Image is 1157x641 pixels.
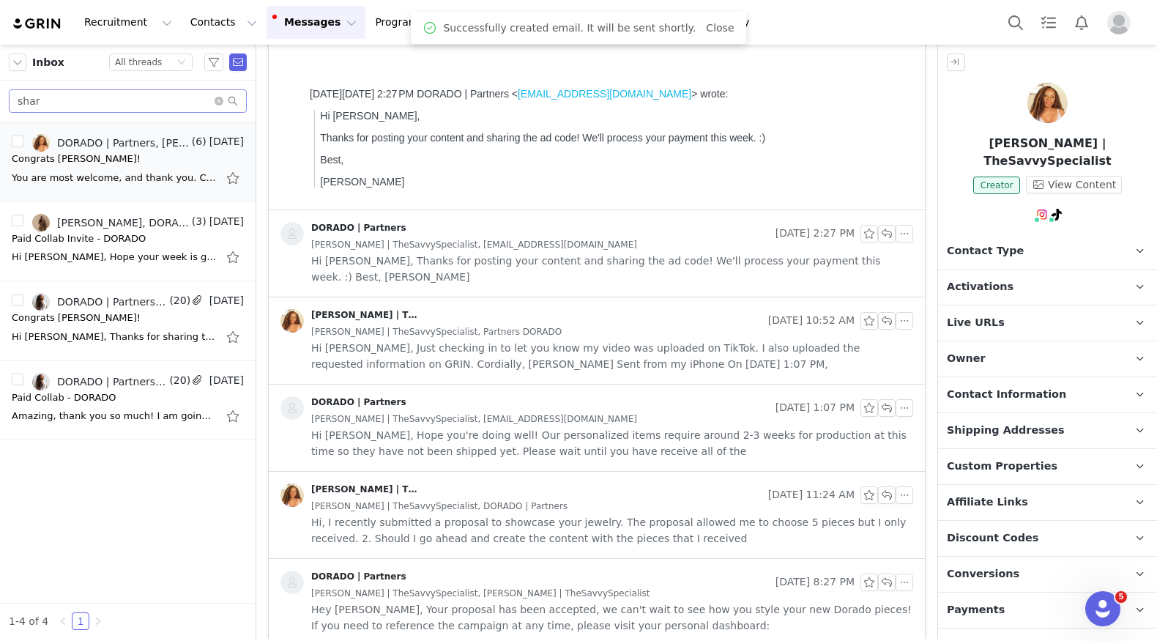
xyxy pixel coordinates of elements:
img: e8d5c86a-79f6-42ae-b0cd-abf4fbe86303.jpg [32,373,50,390]
span: Custom Properties [947,459,1057,475]
div: Hi Kelli, Thanks for sharing this! We'll process her payment this week. :) Best, Jeanette [12,330,217,344]
a: [DOMAIN_NAME][URL] [83,203,176,213]
p: Best, [16,328,603,340]
div: DORADO | Partners [311,222,406,234]
img: 23781cfa-d895-4693-a07e-cc6c0ec773e5.jpg [280,483,304,507]
div: You are most welcome, and thank you. [6,6,603,18]
input: Search mail [9,89,247,113]
button: Recruitment [75,6,181,39]
span: Contact Information [947,387,1066,403]
div: DORADO | Partners [311,571,406,582]
span: Creator [973,177,1021,194]
span: Hi [PERSON_NAME], Just checking in to let you know my video was uploaded on TikTok. I also upload... [311,340,913,372]
span: Contact Type [947,243,1024,259]
h3: [PERSON_NAME] [61,53,231,68]
img: phone-icon-2x.png [61,166,70,176]
a: [PERSON_NAME], DORADO | Partners [32,214,189,231]
span: Send Email [229,53,247,71]
a: DORADO | Partners, [PERSON_NAME] | TheSavvySpecialist [32,134,189,152]
span: Successfully created email. It will be sent shortly. [443,21,696,36]
span: Hi [PERSON_NAME], Thanks for posting your content and sharing the ad code! We'll process your pay... [311,253,913,285]
p: [PERSON_NAME] | TheSavvySpecialist [938,135,1157,170]
button: View Content [1026,176,1122,193]
img: link-icon-2x.png [61,203,70,212]
p: Pronouns: She/Her/Hers [61,100,231,116]
div: [PERSON_NAME], DORADO | Partners [57,217,189,229]
div: Cordially, [6,29,603,41]
a: Brands [622,6,680,39]
span: Shipping Addresses [947,423,1065,439]
div: Hi Mandy, Hope your week is going well! The $500 rate works for us. I'll remove you from this cam... [12,250,217,264]
a: DORADO | Partners [280,571,406,594]
p: Content Creator [61,68,231,84]
img: 23781cfa-d895-4693-a07e-cc6c0ec773e5.jpg [280,309,304,333]
a: DORADO | Partners [280,222,406,245]
span: [DATE] 11:24 AM [768,486,855,504]
img: SHARLINE | TheSavvySpecialist [1027,83,1068,123]
a: Tasks [1033,6,1065,39]
li: 1-4 of 4 [9,612,48,630]
span: [PERSON_NAME] | TheSavvySpecialist, [EMAIL_ADDRESS][DOMAIN_NAME] [311,237,637,253]
p: Hi [PERSON_NAME], [16,284,603,296]
span: Conversions [947,566,1019,582]
a: [PERSON_NAME] | TheSavvySpecialist [280,309,421,333]
a: DORADO | Partners, [PERSON_NAME], [PERSON_NAME] [32,293,166,311]
span: [DATE] 8:27 PM [775,574,855,591]
i: icon: left [59,617,67,626]
span: Activations [947,279,1013,295]
img: instagram [6,75,23,92]
span: Live URLs [947,315,1005,331]
a: DORADO | Partners [280,396,406,420]
span: [DATE] 1:07 PM [775,399,855,417]
img: 23781cfa-d895-4693-a07e-cc6c0ec773e5.jpg [32,134,50,152]
span: [PERSON_NAME] | TheSavvySpecialist, [EMAIL_ADDRESS][DOMAIN_NAME] [311,411,637,427]
p: Social Media | thesavvyspecialist [61,84,231,100]
div: DORADO | Partners [DATE] 1:07 PM[PERSON_NAME] | TheSavvySpecialist, [EMAIL_ADDRESS][DOMAIN_NAME] ... [269,385,925,471]
span: (20) [166,293,190,308]
span: [DATE] 2:27 PM [775,225,855,242]
div: DORADO | Partners, [PERSON_NAME], [PERSON_NAME] [57,296,166,308]
span: Hi [PERSON_NAME], Hope you're doing well! Our personalized items require around 2-3 weeks for pro... [311,427,913,459]
span: Affiliate Links [947,494,1028,511]
a: 1 [72,613,89,629]
img: email-icon-2x.png [61,185,70,194]
button: Reporting [531,6,622,39]
span: Discount Codes [947,530,1038,546]
span: Hey [PERSON_NAME], Your proposal has been accepted, we can't wait to see how you style your new D... [311,601,913,634]
img: placeholder-profile.jpg [1107,11,1131,34]
img: e67ca88d-cbb0-4821-bb4f-874bf3700d71.jpg [32,214,50,231]
a: DORADO | Partners, [PERSON_NAME], [PERSON_NAME] [32,373,166,390]
div: DORADO | Partners [DATE] 2:27 PM[PERSON_NAME] | TheSavvySpecialist, [EMAIL_ADDRESS][DOMAIN_NAME] ... [269,210,925,297]
div: Paid Collab - DORADO [12,390,116,405]
button: Contacts [182,6,266,39]
img: e8d5c86a-79f6-42ae-b0cd-abf4fbe86303.jpg [32,293,50,311]
li: 1 [72,612,89,630]
img: placeholder-contacts.jpeg [280,222,304,245]
i: icon: right [94,617,103,626]
span: Inbox [32,55,64,70]
i: icon: down [177,58,186,68]
img: placeholder-contacts.jpeg [280,396,304,420]
span: (20) [166,373,190,388]
li: Previous Page [54,612,72,630]
div: DORADO | Partners, [PERSON_NAME] | TheSavvySpecialist [57,137,189,149]
a: Close [706,22,734,34]
button: Content [450,6,530,39]
p: Thanks for posting your content and sharing the ad code! We'll process your payment this week. :) [16,306,603,318]
div: [DATE][DATE] 2:27 PM DORADO | Partners < > wrote: [6,262,603,274]
div: [PERSON_NAME] | TheSavvySpecialist [DATE] 10:52 AM[PERSON_NAME] | TheSavvySpecialist, Partners DO... [269,297,925,384]
span: [PERSON_NAME] | TheSavvySpecialist, DORADO | Partners [311,498,568,514]
div: [PERSON_NAME] | TheSavvySpecialist [DATE] 11:24 AM[PERSON_NAME] | TheSavvySpecialist, DORADO | Pa... [269,472,925,558]
a: grin logo [12,17,63,31]
a: 4792203004 [83,166,132,177]
li: Next Page [89,612,107,630]
div: Congrats SHARLINE! [12,152,141,166]
div: Amazing, thank you so much! I am going to loop you into a thread with our legal team! Kindly, Kel... [12,409,217,423]
span: Owner [947,351,986,367]
div: You are most welcome, and thank you. Cordially, instagram Sharline Laurent Content Creator Social... [12,171,217,185]
div: [PERSON_NAME] | TheSavvySpecialist [311,483,421,495]
p: [PERSON_NAME] [16,350,603,362]
img: placeholder-contacts.jpeg [280,571,304,594]
div: DORADO | Partners, [PERSON_NAME], [PERSON_NAME] [57,376,166,388]
span: Hi, I recently submitted a proposal to showcase your jewelry. The proposal allowed me to choose 5... [311,514,913,546]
